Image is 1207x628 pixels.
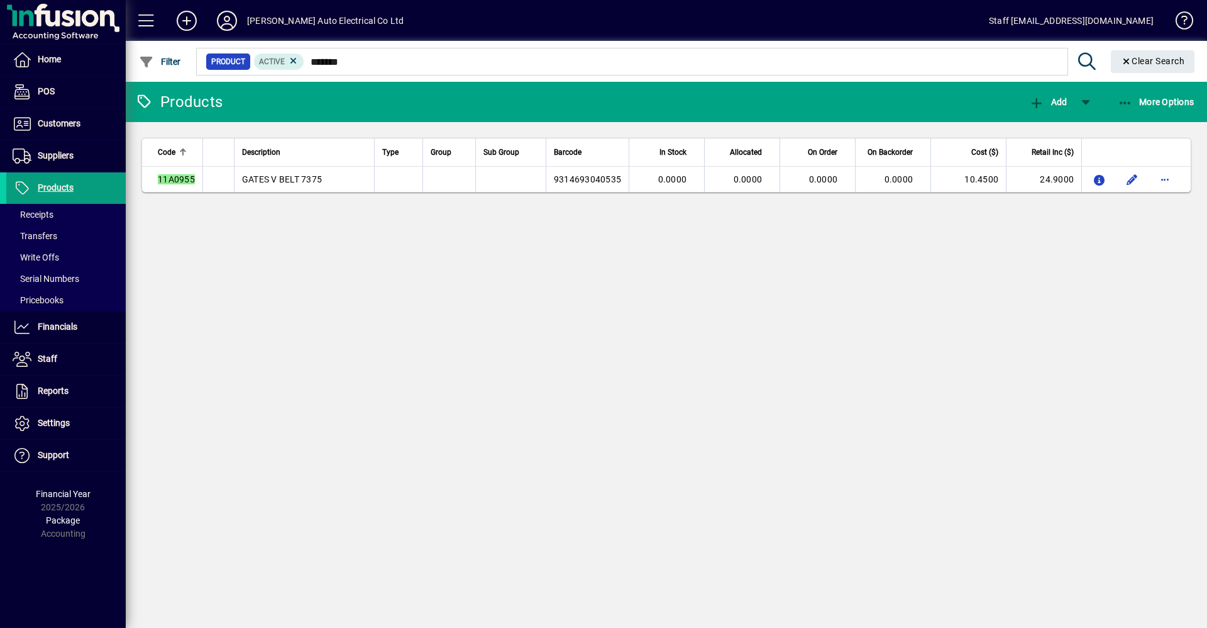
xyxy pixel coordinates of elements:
span: 0.0000 [734,174,763,184]
td: 10.4500 [930,167,1006,192]
div: In Stock [637,145,698,159]
a: Pricebooks [6,289,126,311]
a: Write Offs [6,247,126,268]
span: 0.0000 [809,174,838,184]
div: Staff [EMAIL_ADDRESS][DOMAIN_NAME] [989,11,1154,31]
span: 9314693040535 [554,174,621,184]
span: Code [158,145,175,159]
span: Transfers [13,231,57,241]
button: More options [1155,169,1175,189]
span: Financial Year [36,489,91,499]
span: Description [242,145,280,159]
button: Add [167,9,207,32]
span: Type [382,145,399,159]
a: Receipts [6,204,126,225]
div: Allocated [712,145,773,159]
span: Customers [38,118,80,128]
span: Allocated [730,145,762,159]
span: Cost ($) [971,145,998,159]
span: Support [38,450,69,460]
span: Filter [139,57,181,67]
span: Product [211,55,245,68]
span: Suppliers [38,150,74,160]
span: Products [38,182,74,193]
span: Package [46,515,80,525]
span: Serial Numbers [13,274,79,284]
span: Group [431,145,451,159]
span: Barcode [554,145,581,159]
span: On Order [808,145,837,159]
div: Group [431,145,468,159]
div: Sub Group [483,145,537,159]
button: Edit [1122,169,1142,189]
span: Pricebooks [13,295,63,305]
span: Receipts [13,210,53,220]
span: Staff [38,354,57,364]
span: Reports [38,386,69,396]
a: Financials [6,311,126,343]
span: Settings [38,418,70,428]
a: Knowledge Base [1166,3,1191,43]
td: 24.9000 [1006,167,1081,192]
a: Customers [6,108,126,140]
a: Serial Numbers [6,268,126,289]
span: Active [259,57,285,66]
span: Home [38,54,61,64]
div: On Order [788,145,849,159]
a: Settings [6,408,126,439]
a: Reports [6,376,126,407]
span: Financials [38,322,77,332]
button: Filter [136,50,184,73]
span: 0.0000 [885,174,913,184]
a: Home [6,44,126,76]
span: 0.0000 [658,174,687,184]
a: Staff [6,344,126,375]
a: Support [6,440,126,471]
div: Type [382,145,415,159]
button: Clear [1111,50,1195,73]
button: Profile [207,9,247,32]
span: Write Offs [13,252,59,262]
a: Suppliers [6,140,126,172]
span: GATES V BELT 7375 [242,174,322,184]
div: Barcode [554,145,621,159]
span: Retail Inc ($) [1032,145,1074,159]
span: POS [38,86,55,96]
span: More Options [1118,97,1194,107]
span: On Backorder [868,145,913,159]
em: 11A0955 [158,174,195,184]
span: Add [1029,97,1067,107]
span: Sub Group [483,145,519,159]
button: More Options [1115,91,1198,113]
a: Transfers [6,225,126,247]
div: [PERSON_NAME] Auto Electrical Co Ltd [247,11,404,31]
div: Products [135,92,223,112]
div: On Backorder [863,145,924,159]
button: Add [1026,91,1070,113]
span: In Stock [659,145,686,159]
div: Description [242,145,367,159]
mat-chip: Activation Status: Active [254,53,304,70]
span: Clear Search [1121,56,1185,66]
a: POS [6,76,126,108]
div: Code [158,145,195,159]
